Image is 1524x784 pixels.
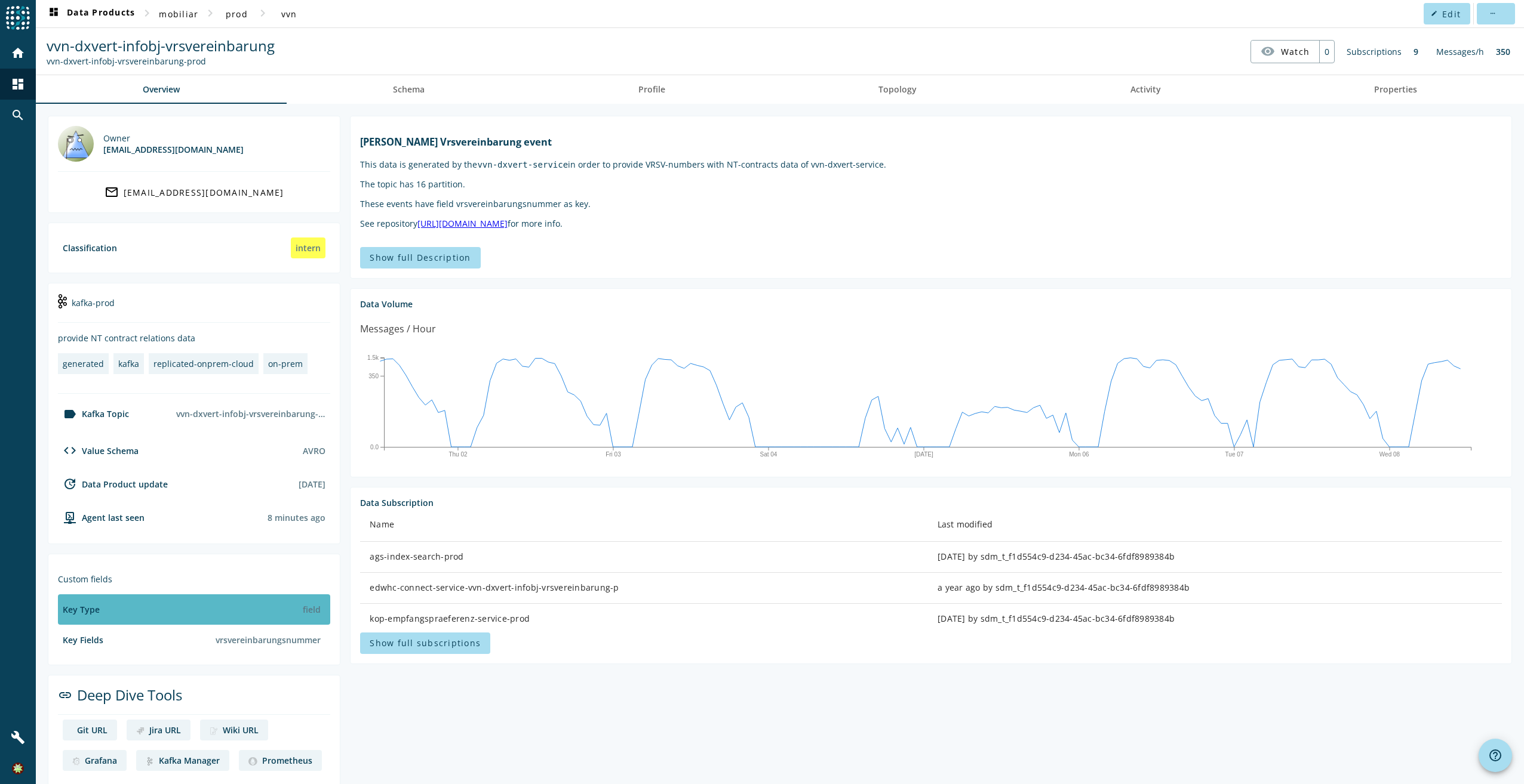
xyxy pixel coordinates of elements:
mat-icon: dashboard [11,77,25,91]
mat-icon: link [58,688,72,702]
button: Edit [1424,3,1470,24]
div: on-prem [268,358,303,369]
p: These events have field vrsvereinbarungsnummer as key. [360,198,1502,209]
h1: [PERSON_NAME] Vrsvereinbarung event [360,135,1502,149]
td: a year ago by sdm_t_f1d554c9-d234-45ac-bc34-6fdf8989384b [928,573,1502,604]
div: Custom fields [58,573,330,585]
div: vrsvereinbarungsnummer [211,629,325,650]
div: Kafka Manager [159,755,220,766]
span: Watch [1281,41,1310,62]
span: Properties [1374,85,1417,94]
button: Data Products [42,3,140,24]
div: Git URL [77,724,107,736]
text: Tue 07 [1225,451,1244,458]
p: This data is generated by the in order to provide VRSV-numbers with NT-contracts data of vvn-dxve... [360,159,1502,170]
div: Value Schema [58,443,139,458]
a: deep dive imageJira URL [127,720,190,740]
div: Data Subscription [360,497,1502,508]
mat-icon: home [11,46,25,60]
button: Show full subscriptions [360,632,490,654]
div: [DATE] [299,479,325,490]
div: Grafana [85,755,117,766]
div: Data Product update [58,477,168,491]
div: Data Volume [360,298,1502,310]
img: spoud-logo.svg [6,6,30,30]
div: Deep Dive Tools [58,685,330,715]
div: Messages/h [1430,40,1490,63]
p: See repository for more info. [360,218,1502,229]
img: deep dive image [146,757,154,766]
mat-icon: update [63,477,77,491]
div: replicated-onprem-cloud [153,358,254,369]
div: Key Type [63,604,100,615]
a: deep dive imageGit URL [63,720,117,740]
a: deep dive imageGrafana [63,750,127,771]
div: provide NT contract relations data [58,332,330,344]
mat-icon: help_outline [1488,748,1503,763]
span: Schema [393,85,425,94]
div: 0 [1319,41,1334,63]
mat-icon: dashboard [47,7,61,21]
div: Classification [63,242,117,254]
div: [EMAIL_ADDRESS][DOMAIN_NAME] [124,187,284,198]
span: mobiliar [159,8,198,20]
a: [EMAIL_ADDRESS][DOMAIN_NAME] [58,181,330,203]
text: [DATE] [915,451,934,458]
div: Jira URL [149,724,181,736]
button: Show full Description [360,247,480,268]
a: [URL][DOMAIN_NAME] [417,218,508,229]
span: Topology [878,85,917,94]
span: Show full Description [370,252,471,263]
a: deep dive imagePrometheus [239,750,321,771]
span: prod [226,8,248,20]
span: Show full subscriptions [370,637,481,649]
p: The topic has 16 partition. [360,178,1502,190]
text: 1.5k [367,354,379,361]
text: 0.0 [370,443,379,450]
div: Kafka Topic: vvn-dxvert-infobj-vrsvereinbarung-prod [47,55,275,67]
span: Overview [143,85,180,94]
span: vvn-dxvert-infobj-vrsvereinbarung [47,36,275,55]
mat-icon: code [63,443,77,458]
mat-icon: mail_outline [105,185,119,199]
text: Fri 03 [606,451,622,458]
img: kafka-prod [58,294,67,308]
div: Kafka Topic [58,407,129,421]
span: vvn [281,8,297,20]
button: vvn [270,3,308,24]
mat-icon: build [11,730,25,745]
span: Data Products [47,7,135,21]
img: 7a9896e4916c88e64625e51fad058a48 [12,763,24,774]
span: Activity [1130,85,1161,94]
button: prod [217,3,256,24]
mat-icon: visibility [1261,44,1275,58]
div: 350 [1490,40,1516,63]
a: deep dive imageKafka Manager [136,750,229,771]
div: kop-empfangspraeferenz-service-prod [370,613,918,625]
div: Messages / Hour [360,322,436,337]
img: lotus@mobi.ch [58,126,94,162]
button: mobiliar [154,3,203,24]
div: [EMAIL_ADDRESS][DOMAIN_NAME] [103,144,244,155]
code: vvn-dxvert-service [477,160,568,169]
mat-icon: more_horiz [1489,10,1495,17]
button: Watch [1251,41,1319,62]
div: edwhc-connect-service-vvn-dxvert-infobj-vrsvereinbarung-p [370,582,918,594]
div: AVRO [303,445,325,456]
text: Thu 02 [449,451,468,458]
mat-icon: search [11,108,25,122]
img: deep dive image [210,727,218,735]
div: kafka-prod [58,293,330,323]
div: agent-env-prod [58,510,145,524]
div: Wiki URL [223,724,259,736]
div: 9 [1408,40,1424,63]
mat-icon: edit [1431,10,1437,17]
div: field [298,599,325,620]
span: Edit [1442,8,1461,20]
div: generated [63,358,104,369]
div: kafka [118,358,139,369]
th: Name [360,508,928,542]
div: ags-index-search-prod [370,551,918,563]
div: Prometheus [262,755,312,766]
a: deep dive imageWiki URL [200,720,268,740]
